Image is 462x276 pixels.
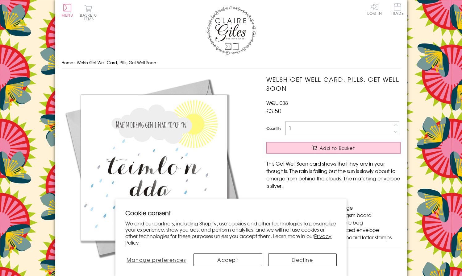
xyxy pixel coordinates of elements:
[125,220,337,246] p: We and our partners, including Shopify, use cookies and other technologies to personalize your ex...
[74,60,76,65] span: ›
[77,60,156,65] span: Welsh Get Well Card, Pills, Get Well Soon
[61,4,73,17] button: Menu
[206,6,256,55] img: Claire Giles Greetings Cards
[266,106,281,115] span: £3.50
[367,3,382,15] a: Log In
[266,75,401,93] h1: Welsh Get Well Card, Pills, Get Well Soon
[266,99,288,106] span: WQUI038
[125,208,337,217] h2: Cookie consent
[127,256,186,263] span: Manage preferences
[391,3,404,15] span: Trade
[61,56,401,69] nav: breadcrumbs
[125,232,331,246] a: Privacy Policy
[266,126,281,131] label: Quantity
[391,3,404,16] a: Trade
[61,60,73,65] a: Home
[83,12,97,22] span: 0 items
[125,253,187,266] button: Manage preferences
[61,75,247,260] img: Welsh Get Well Card, Pills, Get Well Soon
[80,5,97,21] button: Basket0 items
[273,196,401,204] li: Dimensions: 150mm x 150mm
[194,253,262,266] button: Accept
[61,12,73,18] span: Menu
[266,160,401,189] p: This Get Well Soon card shows that they are in your thoughts. The rain is falling but the sun is ...
[266,142,401,154] button: Add to Basket
[320,145,355,151] span: Add to Basket
[268,253,337,266] button: Decline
